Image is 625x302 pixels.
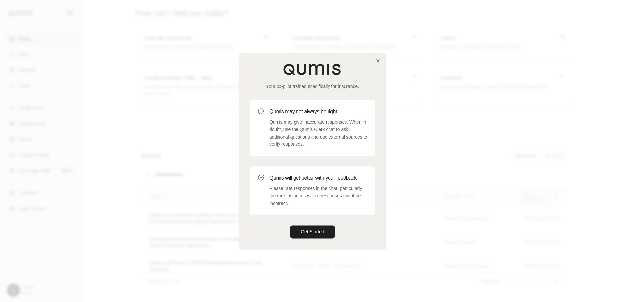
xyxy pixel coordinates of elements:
p: Qumis may give inaccurate responses. When in doubt, use the Qumis Clerk chat to ask additional qu... [269,118,367,148]
h3: Qumis will get better with your feedback [269,174,367,182]
img: Qumis Logo [283,63,342,75]
p: Please rate responses in the chat, particularly the rare instances where responses might be incor... [269,185,367,207]
button: Get Started [290,226,335,239]
p: Your co-pilot trained specifically for insurance. [250,83,375,90]
h3: Qumis may not always be right [269,108,367,116]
